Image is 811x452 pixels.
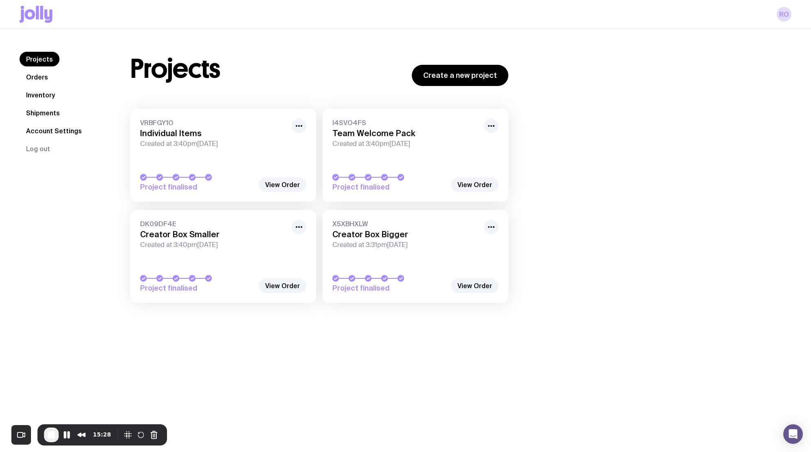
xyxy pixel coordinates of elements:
h3: Team Welcome Pack [332,128,479,138]
a: View Order [451,177,499,192]
a: Inventory [20,88,62,102]
a: View Order [259,177,306,192]
span: Project finalised [140,182,254,192]
h1: Projects [130,56,220,82]
span: X5XBHXLW [332,220,479,228]
a: Create a new project [412,65,508,86]
span: DK09DF4E [140,220,287,228]
span: I4SVO4FS [332,119,479,127]
a: I4SVO4FSTeam Welcome PackCreated at 3:40pm[DATE]Project finalised [323,109,508,202]
h3: Creator Box Smaller [140,229,287,239]
span: Created at 3:40pm[DATE] [140,241,287,249]
span: Project finalised [332,182,446,192]
a: View Order [259,278,306,293]
a: Projects [20,52,59,66]
div: Open Intercom Messenger [783,424,803,444]
span: VRBFGY1O [140,119,287,127]
span: Project finalised [140,283,254,293]
button: Log out [20,141,57,156]
a: VRBFGY1OIndividual ItemsCreated at 3:40pm[DATE]Project finalised [130,109,316,202]
a: X5XBHXLWCreator Box BiggerCreated at 3:31pm[DATE]Project finalised [323,210,508,303]
a: Orders [20,70,55,84]
a: RO [777,7,791,22]
span: Created at 3:40pm[DATE] [332,140,479,148]
a: Shipments [20,106,66,120]
h3: Creator Box Bigger [332,229,479,239]
a: View Order [451,278,499,293]
span: Created at 3:31pm[DATE] [332,241,479,249]
h3: Individual Items [140,128,287,138]
a: Account Settings [20,123,88,138]
span: Created at 3:40pm[DATE] [140,140,287,148]
a: DK09DF4ECreator Box SmallerCreated at 3:40pm[DATE]Project finalised [130,210,316,303]
span: Project finalised [332,283,446,293]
